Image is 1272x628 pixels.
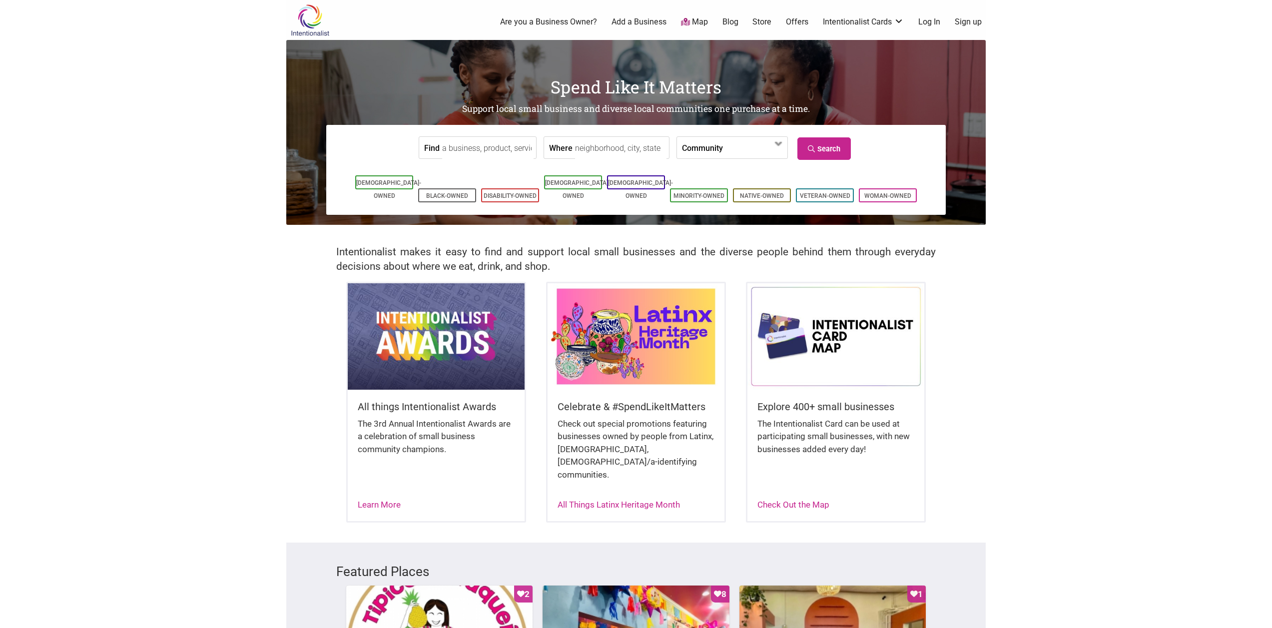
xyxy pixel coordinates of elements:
[612,16,666,27] a: Add a Business
[558,500,680,510] a: All Things Latinx Heritage Month
[608,179,673,199] a: [DEMOGRAPHIC_DATA]-Owned
[681,16,708,28] a: Map
[356,179,421,199] a: [DEMOGRAPHIC_DATA]-Owned
[358,500,401,510] a: Learn More
[747,283,924,389] img: Intentionalist Card Map
[757,400,914,414] h5: Explore 400+ small businesses
[673,192,724,199] a: Minority-Owned
[722,16,738,27] a: Blog
[757,500,829,510] a: Check Out the Map
[800,192,850,199] a: Veteran-Owned
[286,4,334,36] img: Intentionalist
[358,418,515,466] div: The 3rd Annual Intentionalist Awards are a celebration of small business community champions.
[558,418,714,492] div: Check out special promotions featuring businesses owned by people from Latinx, [DEMOGRAPHIC_DATA]...
[484,192,537,199] a: Disability-Owned
[740,192,784,199] a: Native-Owned
[286,75,986,99] h1: Spend Like It Matters
[797,137,851,160] a: Search
[545,179,610,199] a: [DEMOGRAPHIC_DATA]-Owned
[358,400,515,414] h5: All things Intentionalist Awards
[336,563,936,581] h3: Featured Places
[442,137,534,159] input: a business, product, service
[424,137,440,158] label: Find
[918,16,940,27] a: Log In
[752,16,771,27] a: Store
[786,16,808,27] a: Offers
[500,16,597,27] a: Are you a Business Owner?
[558,400,714,414] h5: Celebrate & #SpendLikeItMatters
[955,16,982,27] a: Sign up
[348,283,525,389] img: Intentionalist Awards
[336,245,936,274] h2: Intentionalist makes it easy to find and support local small businesses and the diverse people be...
[864,192,911,199] a: Woman-Owned
[757,418,914,466] div: The Intentionalist Card can be used at participating small businesses, with new businesses added ...
[426,192,468,199] a: Black-Owned
[549,137,573,158] label: Where
[575,137,666,159] input: neighborhood, city, state
[682,137,723,158] label: Community
[823,16,904,27] a: Intentionalist Cards
[286,103,986,115] h2: Support local small business and diverse local communities one purchase at a time.
[548,283,724,389] img: Latinx / Hispanic Heritage Month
